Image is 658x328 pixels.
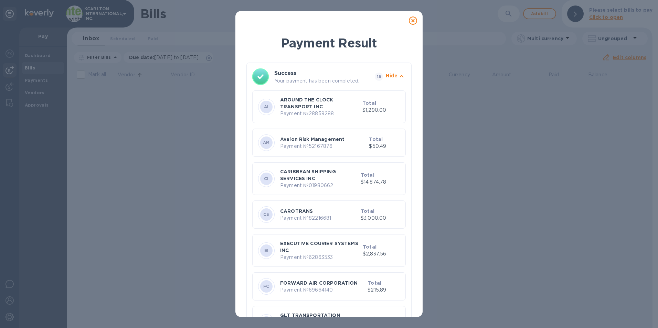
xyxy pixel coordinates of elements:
p: CARIBBEAN SHIPPING SERVICES INC [280,168,358,182]
b: Total [363,244,376,250]
button: Hide [386,72,406,81]
p: CAROTRANS [280,208,358,215]
b: Total [369,136,383,142]
h1: Payment Result [246,34,412,52]
p: FORWARD AIR CORPORATION [280,280,365,286]
b: Total [361,316,375,321]
p: $1,290.00 [362,107,400,114]
b: Total [361,208,374,214]
p: Payment № 82216681 [280,215,358,222]
p: Payment № 01980662 [280,182,358,189]
b: Total [368,280,381,286]
p: Hide [386,72,397,79]
b: AM [263,140,270,145]
b: Total [362,100,376,106]
h3: Success [274,69,362,77]
b: FC [263,284,269,289]
p: $50.49 [369,143,400,150]
b: CS [263,212,269,217]
p: Payment № 62863533 [280,254,360,261]
p: EXECUTIVE COURIER SYSTEMS INC [280,240,360,254]
p: AROUND THE CLOCK TRANSPORT INC [280,96,360,110]
p: GLT TRANSPORTATION GROUP [280,312,358,326]
p: $14,874.78 [361,178,400,186]
p: Avalon Risk Management [280,136,366,143]
span: 15 [375,73,383,81]
p: $3,000.00 [361,215,400,222]
p: $215.89 [368,286,400,294]
b: CI [264,176,269,181]
b: EI [264,248,269,253]
b: Total [361,172,374,178]
b: AI [264,104,269,109]
p: $2,837.56 [363,250,400,258]
p: Your payment has been completed. [274,77,372,85]
p: Payment № 52167876 [280,143,366,150]
p: Payment № 28859288 [280,110,360,117]
p: Payment № 69664140 [280,286,365,294]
